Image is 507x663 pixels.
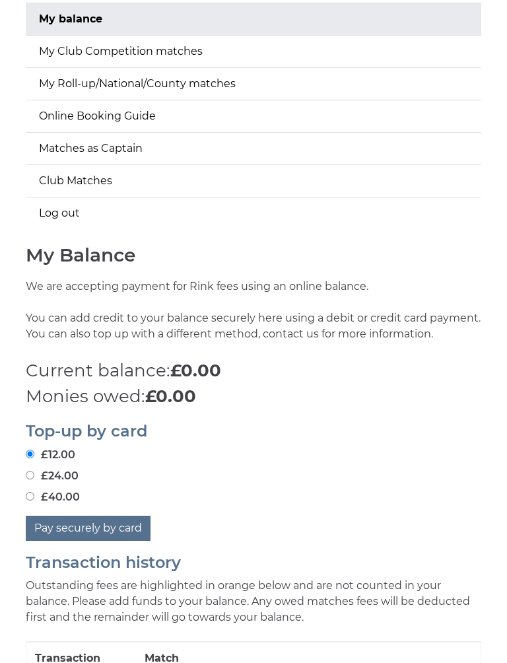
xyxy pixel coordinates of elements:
input: £12.00 [26,450,34,459]
a: Log out [26,198,481,230]
h2: Top-up by card [26,423,481,440]
h2: Transaction history [26,555,481,572]
a: My balance [26,4,481,36]
button: Pay securely by card [26,516,151,541]
input: £24.00 [26,471,34,480]
p: Current balance: [26,359,481,384]
input: £40.00 [26,493,34,501]
strong: £0.00 [170,361,221,382]
label: £24.00 [26,469,79,485]
a: Matches as Captain [26,133,481,165]
a: Club Matches [26,166,481,197]
a: My Roll-up/National/County matches [26,69,481,100]
a: Online Booking Guide [26,101,481,133]
strong: £0.00 [145,386,196,407]
label: £12.00 [26,448,75,464]
p: We are accepting payment for Rink fees using an online balance. You can add credit to your balanc... [26,279,481,359]
p: Monies owed: [26,384,481,410]
a: My Club Competition matches [26,36,481,68]
h1: My Balance [26,246,481,266]
label: £40.00 [26,490,80,506]
p: Outstanding fees are highlighted in orange below and are not counted in your balance. Please add ... [26,578,481,626]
